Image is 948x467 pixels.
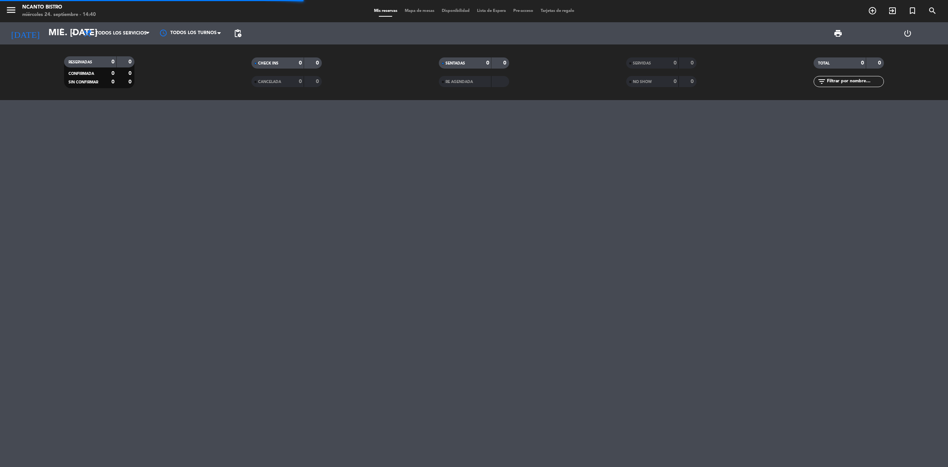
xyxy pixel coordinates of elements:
span: Mapa de mesas [401,9,438,13]
strong: 0 [503,60,508,66]
i: filter_list [817,77,826,86]
i: arrow_drop_down [69,29,78,38]
i: add_circle_outline [868,6,877,15]
strong: 0 [486,60,489,66]
strong: 0 [674,60,677,66]
span: Lista de Espera [473,9,510,13]
span: print [834,29,842,38]
div: LOG OUT [873,22,942,44]
strong: 0 [111,79,114,85]
strong: 0 [299,79,302,84]
span: Mis reservas [370,9,401,13]
strong: 0 [111,59,114,64]
strong: 0 [299,60,302,66]
span: Disponibilidad [438,9,473,13]
span: CONFIRMADA [69,72,94,76]
span: CHECK INS [258,62,278,65]
span: SENTADAS [445,62,465,65]
span: CANCELADA [258,80,281,84]
strong: 0 [316,60,320,66]
span: SIN CONFIRMAR [69,80,98,84]
span: RESERVADAS [69,60,92,64]
span: TOTAL [818,62,829,65]
strong: 0 [128,79,133,85]
strong: 0 [691,79,695,84]
span: SERVIDAS [633,62,651,65]
strong: 0 [111,71,114,76]
strong: 0 [878,60,882,66]
i: search [928,6,937,15]
input: Filtrar por nombre... [826,77,884,86]
span: Tarjetas de regalo [537,9,578,13]
button: menu [6,4,17,18]
strong: 0 [674,79,677,84]
span: pending_actions [233,29,242,38]
span: Todos los servicios [96,31,147,36]
div: Ncanto Bistro [22,4,96,11]
i: exit_to_app [888,6,897,15]
i: menu [6,4,17,16]
span: Pre-acceso [510,9,537,13]
strong: 0 [316,79,320,84]
strong: 0 [128,71,133,76]
strong: 0 [691,60,695,66]
i: power_settings_new [903,29,912,38]
span: NO SHOW [633,80,652,84]
strong: 0 [861,60,864,66]
i: turned_in_not [908,6,917,15]
div: miércoles 24. septiembre - 14:40 [22,11,96,19]
strong: 0 [128,59,133,64]
span: RE AGENDADA [445,80,473,84]
i: [DATE] [6,25,45,42]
